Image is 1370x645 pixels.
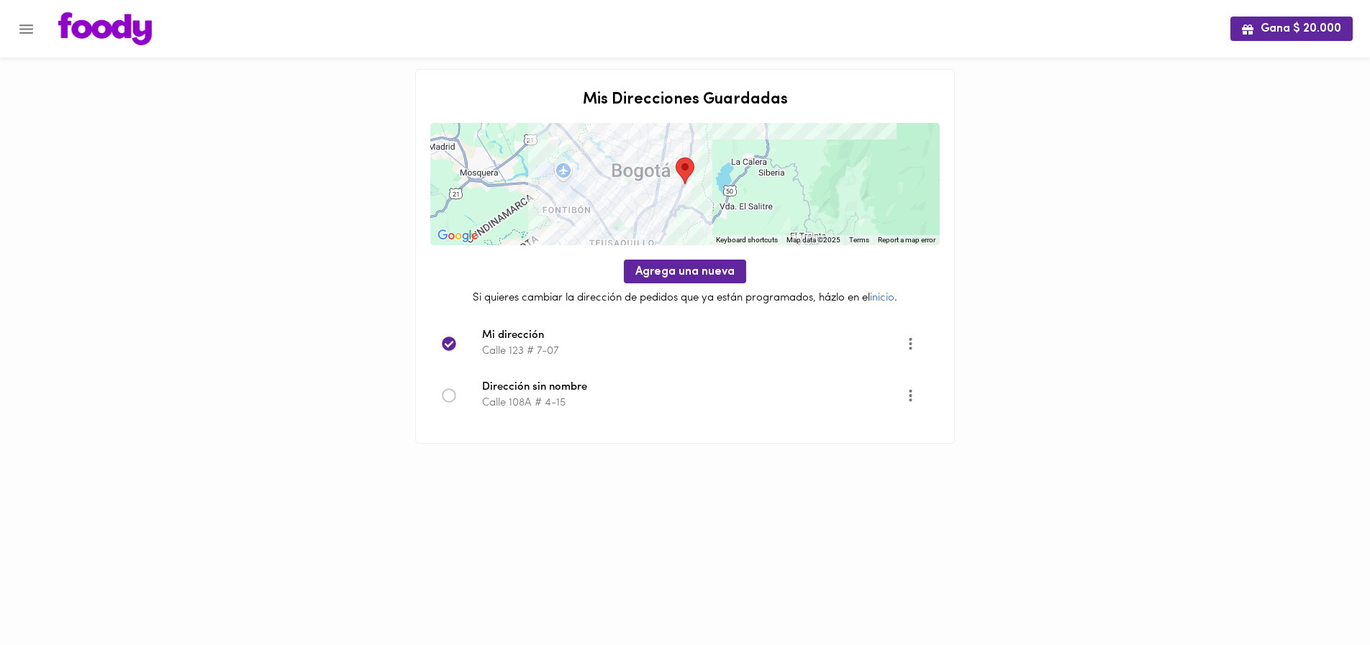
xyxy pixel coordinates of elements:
[1242,22,1341,36] span: Gana $ 20.000
[878,236,935,244] a: Report a map error
[786,236,840,244] span: Map data ©2025
[482,328,905,344] span: Mi dirección
[482,380,905,396] span: Dirección sin nombre
[9,12,44,47] button: Menu
[434,227,481,245] a: Open this area in Google Maps (opens a new window)
[870,293,894,303] a: inicio
[1287,562,1356,631] iframe: Messagebird Livechat Widget
[1230,17,1353,40] button: Gana $ 20.000
[430,91,940,109] h2: Mis Direcciones Guardadas
[430,291,940,306] p: Si quieres cambiar la dirección de pedidos que ya están programados, házlo en el .
[893,326,928,361] button: Opciones
[849,236,869,244] a: Terms
[624,260,746,283] button: Agrega una nueva
[716,235,778,245] button: Keyboard shortcuts
[482,395,905,411] p: Calle 108A # 4-15
[58,12,152,45] img: logo.png
[482,344,905,359] p: Calle 123 # 7-07
[676,157,694,184] div: Tu dirección
[434,227,481,245] img: Google
[635,265,735,279] span: Agrega una nueva
[893,378,928,413] button: More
